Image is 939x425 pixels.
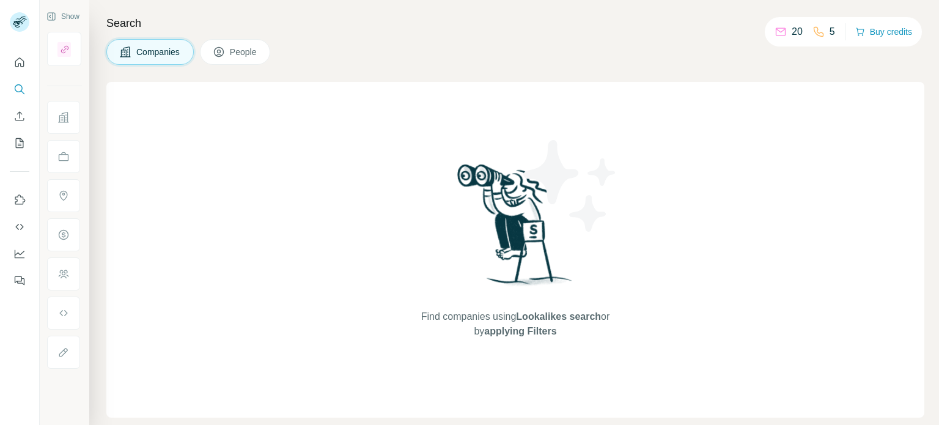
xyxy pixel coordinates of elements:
button: My lists [10,132,29,154]
button: Buy credits [855,23,912,40]
button: Search [10,78,29,100]
button: Use Surfe API [10,216,29,238]
span: applying Filters [484,326,556,336]
span: People [230,46,258,58]
button: Enrich CSV [10,105,29,127]
span: Find companies using or by [418,309,613,339]
h4: Search [106,15,924,32]
img: Surfe Illustration - Woman searching with binoculars [452,161,579,297]
button: Quick start [10,51,29,73]
p: 5 [830,24,835,39]
span: Lookalikes search [516,311,601,322]
button: Dashboard [10,243,29,265]
img: Surfe Illustration - Stars [515,131,625,241]
span: Companies [136,46,181,58]
button: Feedback [10,270,29,292]
button: Show [38,7,88,26]
p: 20 [792,24,803,39]
button: Use Surfe on LinkedIn [10,189,29,211]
